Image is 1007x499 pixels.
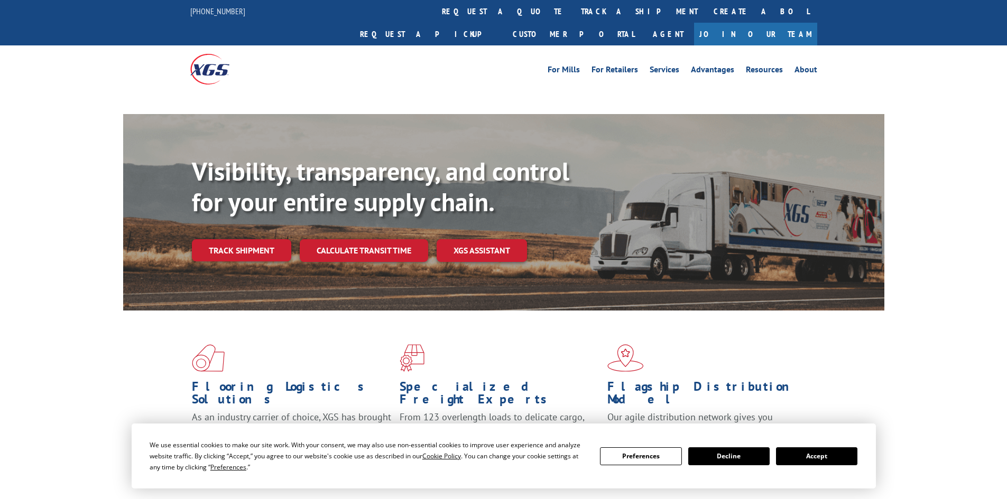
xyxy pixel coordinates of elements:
a: Calculate transit time [300,239,428,262]
a: Join Our Team [694,23,817,45]
span: Cookie Policy [422,451,461,460]
b: Visibility, transparency, and control for your entire supply chain. [192,155,569,218]
a: Agent [642,23,694,45]
a: [PHONE_NUMBER] [190,6,245,16]
img: xgs-icon-flagship-distribution-model-red [607,344,644,372]
button: Decline [688,447,770,465]
a: XGS ASSISTANT [437,239,527,262]
a: Services [650,65,679,77]
h1: Flooring Logistics Solutions [192,380,392,411]
span: Our agile distribution network gives you nationwide inventory management on demand. [607,411,802,436]
a: About [794,65,817,77]
a: Customer Portal [505,23,642,45]
span: As an industry carrier of choice, XGS has brought innovation and dedication to flooring logistics... [192,411,391,448]
a: For Mills [548,65,580,77]
img: xgs-icon-total-supply-chain-intelligence-red [192,344,225,372]
span: Preferences [210,463,246,472]
div: We use essential cookies to make our site work. With your consent, we may also use non-essential ... [150,439,587,473]
p: From 123 overlength loads to delicate cargo, our experienced staff knows the best way to move you... [400,411,599,458]
img: xgs-icon-focused-on-flooring-red [400,344,424,372]
h1: Flagship Distribution Model [607,380,807,411]
a: For Retailers [592,65,638,77]
h1: Specialized Freight Experts [400,380,599,411]
div: Cookie Consent Prompt [132,423,876,488]
a: Resources [746,65,783,77]
button: Preferences [600,447,681,465]
button: Accept [776,447,857,465]
a: Request a pickup [352,23,505,45]
a: Advantages [691,65,734,77]
a: Track shipment [192,239,291,261]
